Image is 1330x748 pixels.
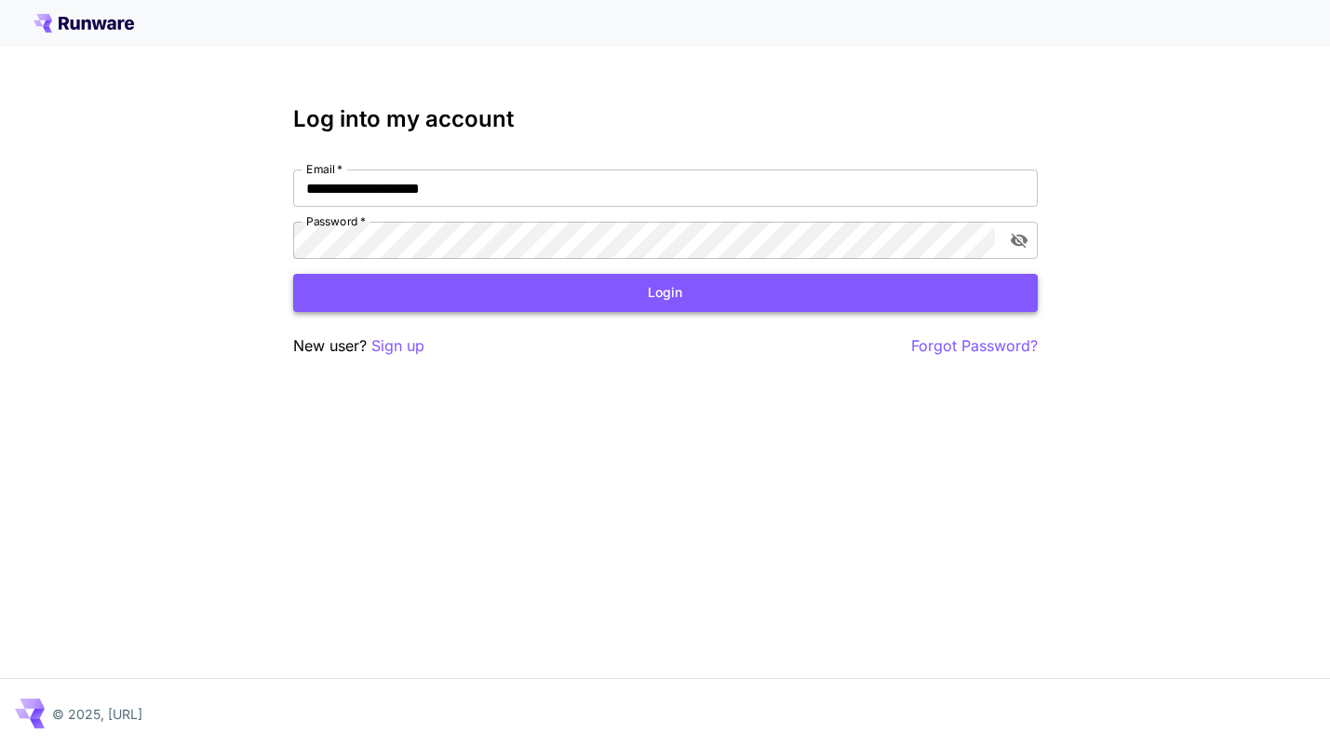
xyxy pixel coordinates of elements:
p: New user? [293,334,424,358]
label: Email [306,161,343,177]
h3: Log into my account [293,106,1038,132]
button: toggle password visibility [1002,224,1036,257]
button: Login [293,274,1038,312]
p: © 2025, [URL] [52,704,142,724]
button: Forgot Password? [911,334,1038,358]
label: Password [306,213,366,229]
button: Sign up [371,334,424,358]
